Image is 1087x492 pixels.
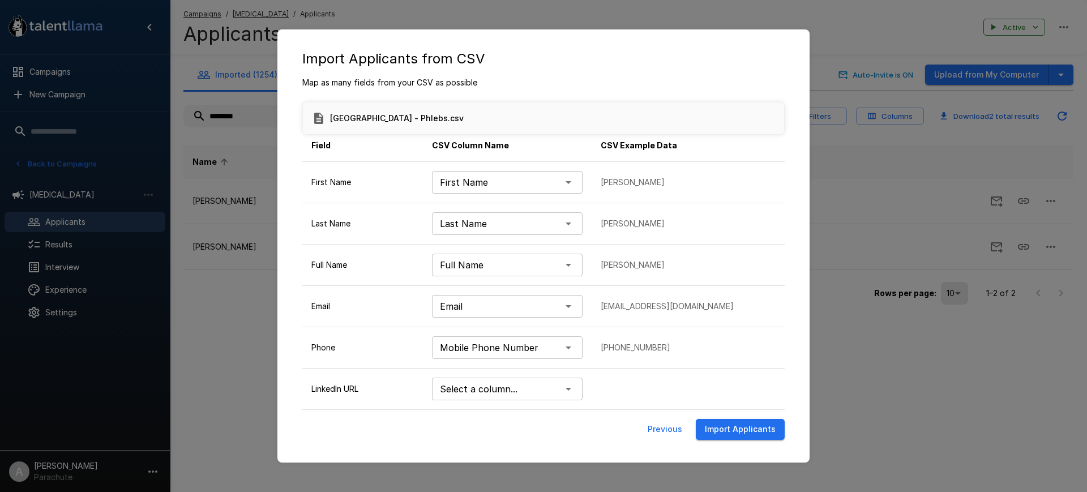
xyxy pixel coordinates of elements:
[696,419,785,440] button: Import Applicants
[311,342,414,353] p: Phone
[311,218,414,229] p: Last Name
[311,177,414,188] p: First Name
[289,41,798,77] h2: Import Applicants from CSV
[601,177,776,188] p: [PERSON_NAME]
[311,383,414,395] p: LinkedIn URL
[330,113,464,124] p: [GEOGRAPHIC_DATA] - Phlebs.csv
[302,130,423,162] th: Field
[643,419,687,440] button: Previous
[432,295,583,318] div: Email
[302,77,785,88] p: Map as many fields from your CSV as possible
[601,259,776,271] p: [PERSON_NAME]
[601,301,776,312] p: [EMAIL_ADDRESS][DOMAIN_NAME]
[311,301,414,312] p: Email
[601,342,776,353] p: [PHONE_NUMBER]
[432,212,583,235] div: Last Name
[592,130,785,162] th: CSV Example Data
[432,254,583,276] div: Full Name
[432,336,583,359] div: Mobile Phone Number
[432,378,583,400] div: Select a column...
[432,171,583,194] div: First Name
[311,259,414,271] p: Full Name
[601,218,776,229] p: [PERSON_NAME]
[423,130,592,162] th: CSV Column Name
